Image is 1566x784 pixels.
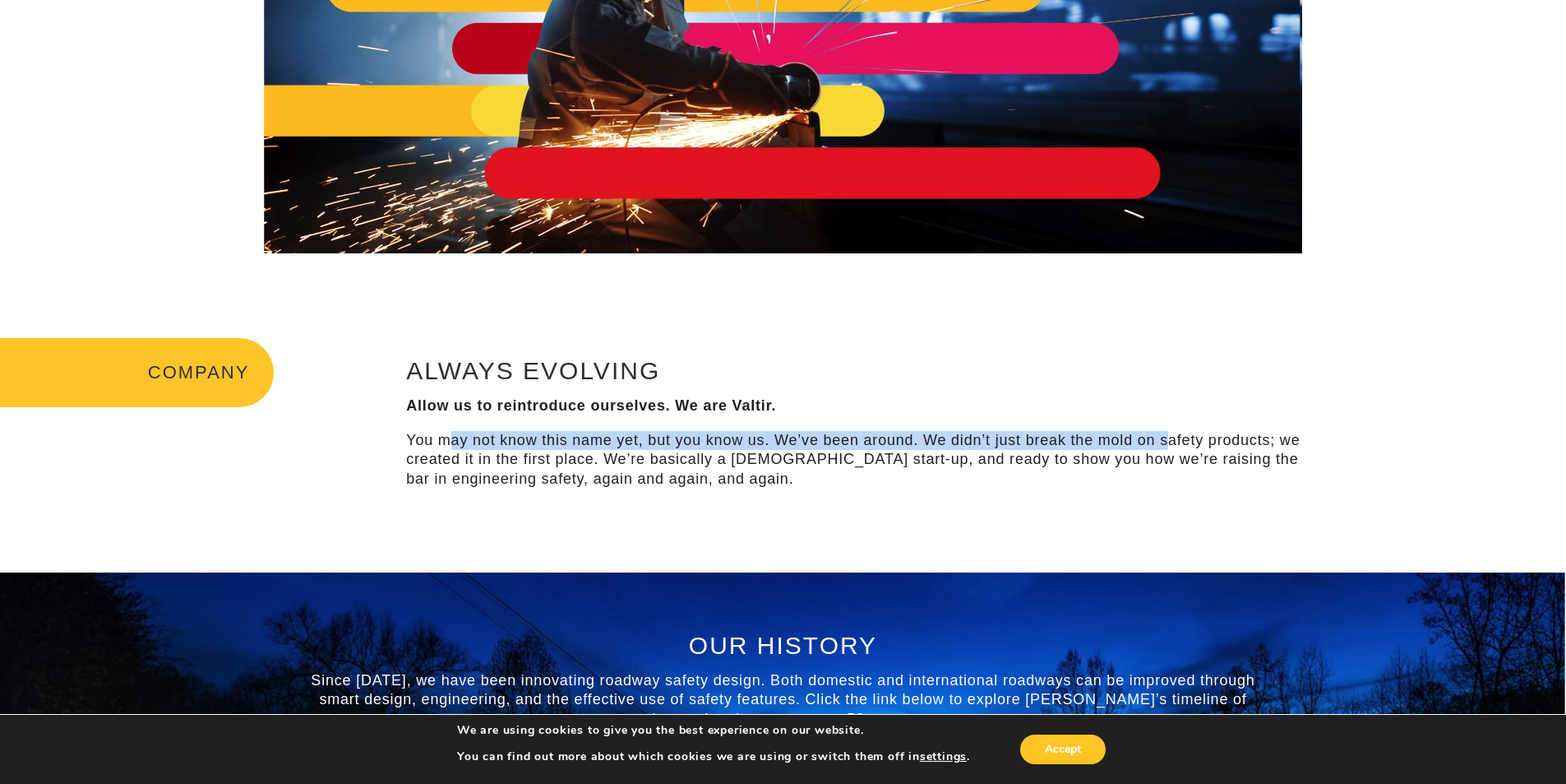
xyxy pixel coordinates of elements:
[406,431,1316,489] p: You may not know this name yet, but you know us. We’ve been around. We didn’t just break the mold...
[457,749,970,764] p: You can find out more about which cookies we are using or switch them off in .
[406,397,776,414] strong: Allow us to reintroduce ourselves. We are Valtir.
[457,723,970,738] p: We are using cookies to give you the best experience on our website.
[1020,735,1106,764] button: Accept
[689,632,877,659] span: OUR HISTORY
[920,749,967,764] button: settings
[311,672,1254,727] span: Since [DATE], we have been innovating roadway safety design. Both domestic and international road...
[406,357,1316,384] h2: ALWAYS EVOLVING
